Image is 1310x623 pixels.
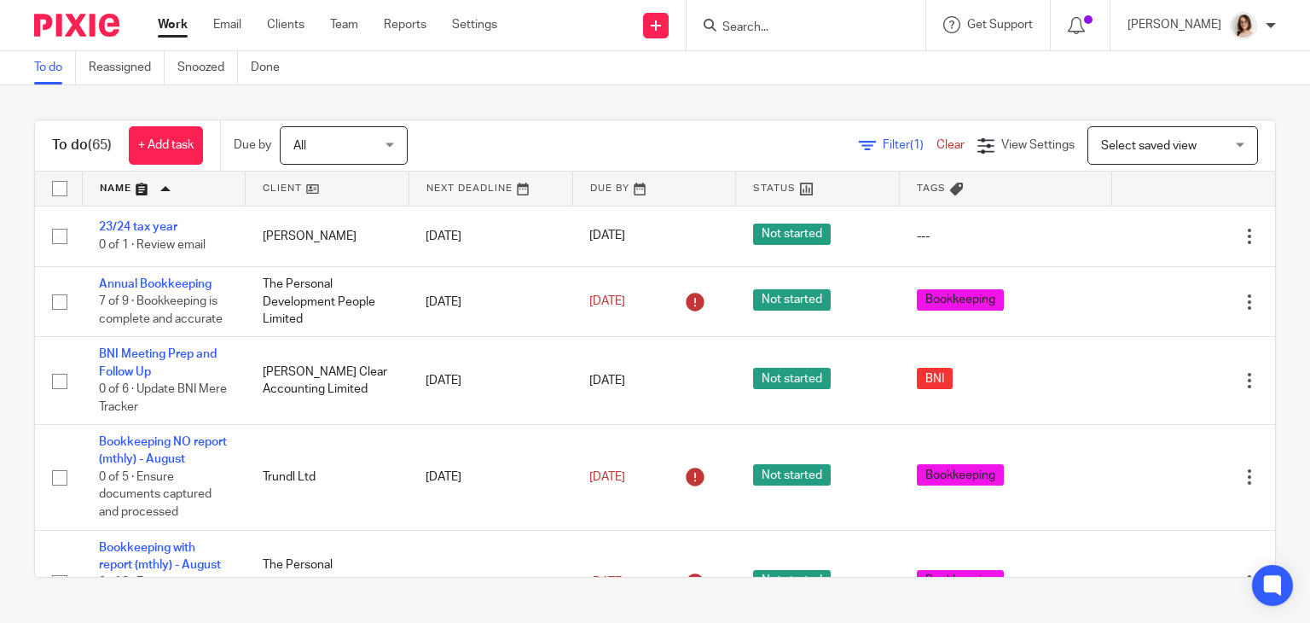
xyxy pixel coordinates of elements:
a: To do [34,51,76,84]
img: Pixie [34,14,119,37]
a: Bookkeeping with report (mthly) - August [99,542,221,571]
span: (65) [88,138,112,152]
span: Not started [753,570,831,591]
a: Annual Bookkeeping [99,278,212,290]
img: Caroline%20-%20HS%20-%20LI.png [1230,12,1257,39]
span: Not started [753,224,831,245]
td: Trundl Ltd [246,425,409,530]
a: Bookkeeping NO report (mthly) - August [99,436,227,465]
span: Bookkeeping [917,289,1004,311]
span: 7 of 9 · Bookkeeping is complete and accurate [99,296,223,326]
a: Snoozed [177,51,238,84]
td: [DATE] [409,206,572,266]
a: Reports [384,16,426,33]
a: Done [251,51,293,84]
span: Select saved view [1101,140,1197,152]
td: [DATE] [409,266,572,336]
span: Filter [883,139,936,151]
span: [DATE] [589,295,625,307]
span: Bookkeeping [917,570,1004,591]
span: Get Support [967,19,1033,31]
a: Team [330,16,358,33]
span: (1) [910,139,924,151]
span: View Settings [1001,139,1075,151]
a: BNI Meeting Prep and Follow Up [99,348,217,377]
span: Not started [753,289,831,311]
td: [PERSON_NAME] [246,206,409,266]
a: Reassigned [89,51,165,84]
span: [DATE] [589,471,625,483]
p: Due by [234,137,271,154]
a: + Add task [129,126,203,165]
h1: To do [52,137,112,154]
div: --- [917,228,1095,245]
span: Bookkeeping [917,464,1004,486]
span: Tags [917,183,946,193]
span: 0 of 8 · Ensure documents captured and processed [99,576,212,623]
a: Work [158,16,188,33]
p: [PERSON_NAME] [1127,16,1221,33]
span: [DATE] [589,375,625,387]
a: Email [213,16,241,33]
a: Clear [936,139,965,151]
a: Settings [452,16,497,33]
td: [PERSON_NAME] Clear Accounting Limited [246,337,409,425]
td: [DATE] [409,425,572,530]
a: Clients [267,16,304,33]
input: Search [721,20,874,36]
span: 0 of 5 · Ensure documents captured and processed [99,471,212,518]
td: [DATE] [409,337,572,425]
span: 0 of 1 · Review email [99,239,206,251]
span: Not started [753,368,831,389]
a: 23/24 tax year [99,221,177,233]
span: BNI [917,368,953,389]
span: Not started [753,464,831,486]
span: [DATE] [589,230,625,242]
span: All [293,140,306,152]
span: 0 of 6 · Update BNI Mere Tracker [99,383,227,413]
td: The Personal Development People Limited [246,266,409,336]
